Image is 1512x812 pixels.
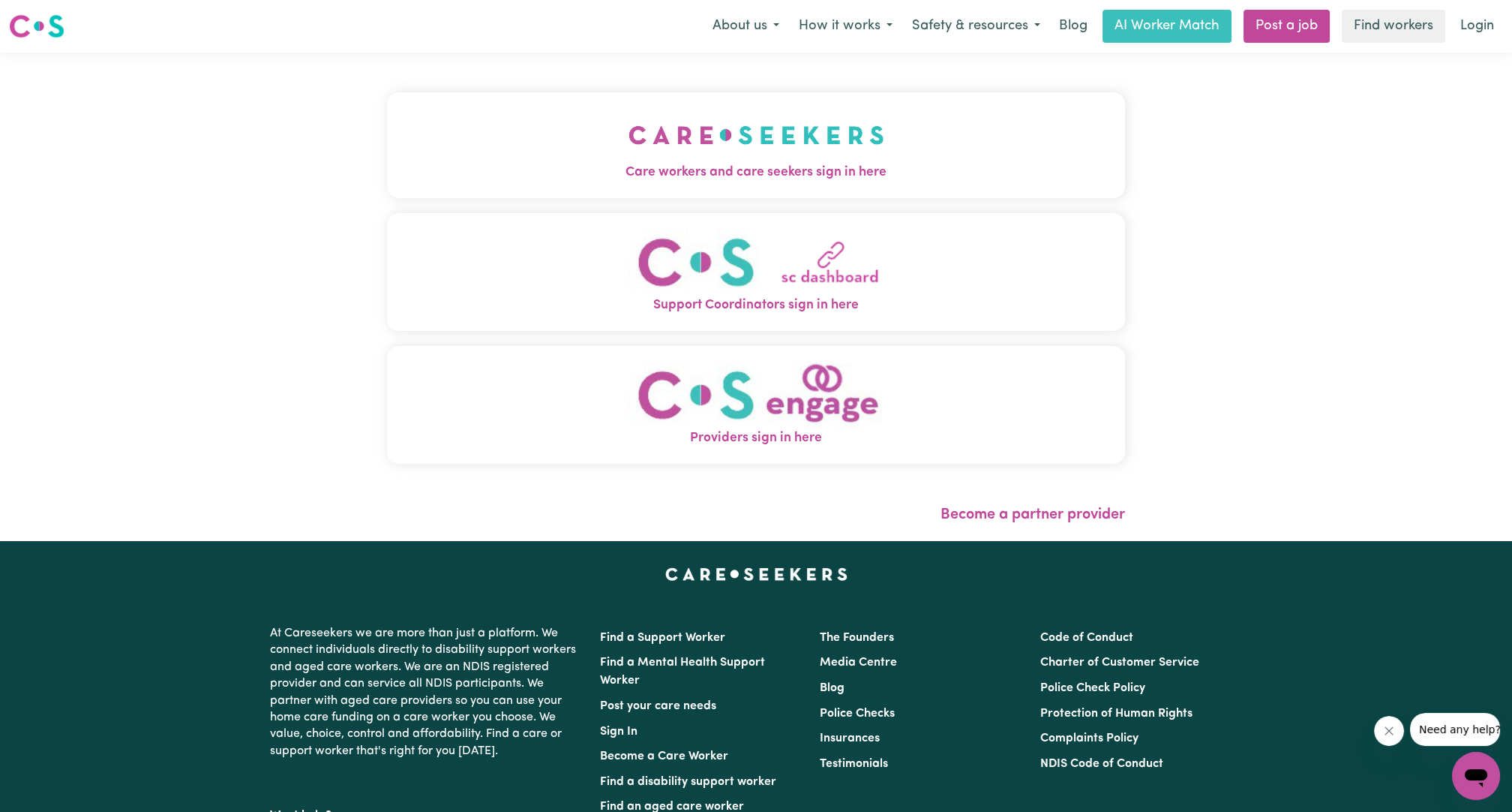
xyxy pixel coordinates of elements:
iframe: Close message [1374,716,1404,746]
button: Safety & resources [902,11,1050,42]
a: Find a disability support worker [600,776,776,788]
span: Care workers and care seekers sign in here [387,163,1125,182]
a: Careseekers logo [9,9,64,44]
a: NDIS Code of Conduct [1040,758,1163,770]
iframe: Message from company [1410,713,1500,746]
a: Find a Mental Health Support Worker [600,657,765,687]
a: Become a Care Worker [600,750,728,762]
button: Care workers and care seekers sign in here [387,92,1125,197]
span: Support Coordinators sign in here [387,296,1125,315]
iframe: Button to launch messaging window [1452,752,1500,800]
a: Protection of Human Rights [1040,708,1192,720]
a: Post your care needs [600,700,716,712]
button: Support Coordinators sign in here [387,213,1125,331]
a: Insurances [820,732,880,744]
a: Police Check Policy [1040,682,1145,694]
button: About us [703,11,789,42]
a: AI Worker Match [1102,10,1231,43]
a: Blog [1050,10,1096,43]
a: Find a Support Worker [600,632,725,644]
span: Need any help? [9,11,91,23]
button: How it works [789,11,902,42]
a: Charter of Customer Service [1040,657,1199,669]
a: Complaints Policy [1040,732,1138,744]
a: Media Centre [820,657,897,669]
a: Careseekers home page [665,568,847,580]
a: Blog [820,682,844,694]
a: Login [1451,10,1503,43]
button: Providers sign in here [387,346,1125,464]
a: Police Checks [820,708,895,720]
a: Sign In [600,726,637,738]
a: Become a partner provider [940,507,1125,522]
p: At Careseekers we are more than just a platform. We connect individuals directly to disability su... [270,619,582,765]
a: Testimonials [820,758,888,770]
a: Code of Conduct [1040,632,1133,644]
a: The Founders [820,632,894,644]
a: Post a job [1243,10,1330,43]
a: Find workers [1342,10,1445,43]
img: Careseekers logo [9,13,64,40]
span: Providers sign in here [387,429,1125,448]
